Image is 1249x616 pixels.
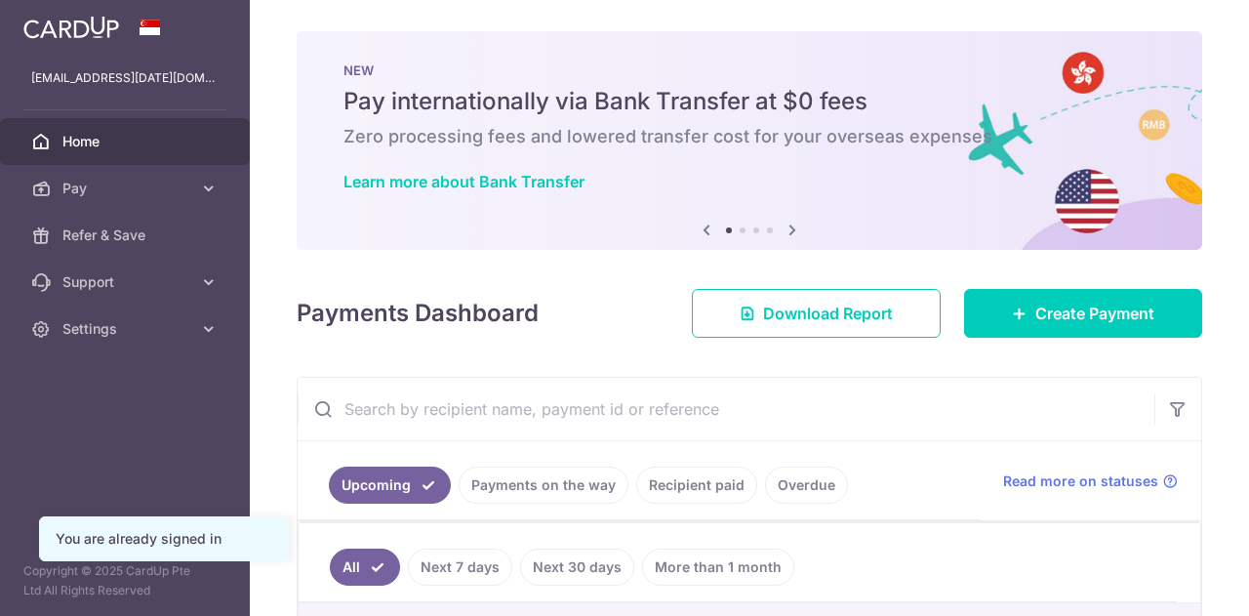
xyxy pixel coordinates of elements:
[520,549,634,586] a: Next 30 days
[62,132,191,151] span: Home
[1003,472,1158,491] span: Read more on statuses
[964,289,1202,338] a: Create Payment
[459,467,628,504] a: Payments on the way
[297,296,539,331] h4: Payments Dashboard
[408,549,512,586] a: Next 7 days
[62,319,191,339] span: Settings
[763,302,893,325] span: Download Report
[343,62,1155,78] p: NEW
[343,86,1155,117] h5: Pay internationally via Bank Transfer at $0 fees
[343,172,584,191] a: Learn more about Bank Transfer
[62,179,191,198] span: Pay
[636,467,757,504] a: Recipient paid
[56,529,272,549] div: You are already signed in
[23,16,119,39] img: CardUp
[330,549,400,586] a: All
[62,272,191,292] span: Support
[642,549,794,586] a: More than 1 month
[31,68,219,88] p: [EMAIL_ADDRESS][DATE][DOMAIN_NAME]
[692,289,941,338] a: Download Report
[297,31,1202,250] img: Bank transfer banner
[1035,302,1154,325] span: Create Payment
[1003,472,1178,491] a: Read more on statuses
[62,226,191,245] span: Refer & Save
[298,378,1154,440] input: Search by recipient name, payment id or reference
[343,125,1155,148] h6: Zero processing fees and lowered transfer cost for your overseas expenses
[1124,557,1229,606] iframe: Opens a widget where you can find more information
[329,467,451,504] a: Upcoming
[765,467,848,504] a: Overdue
